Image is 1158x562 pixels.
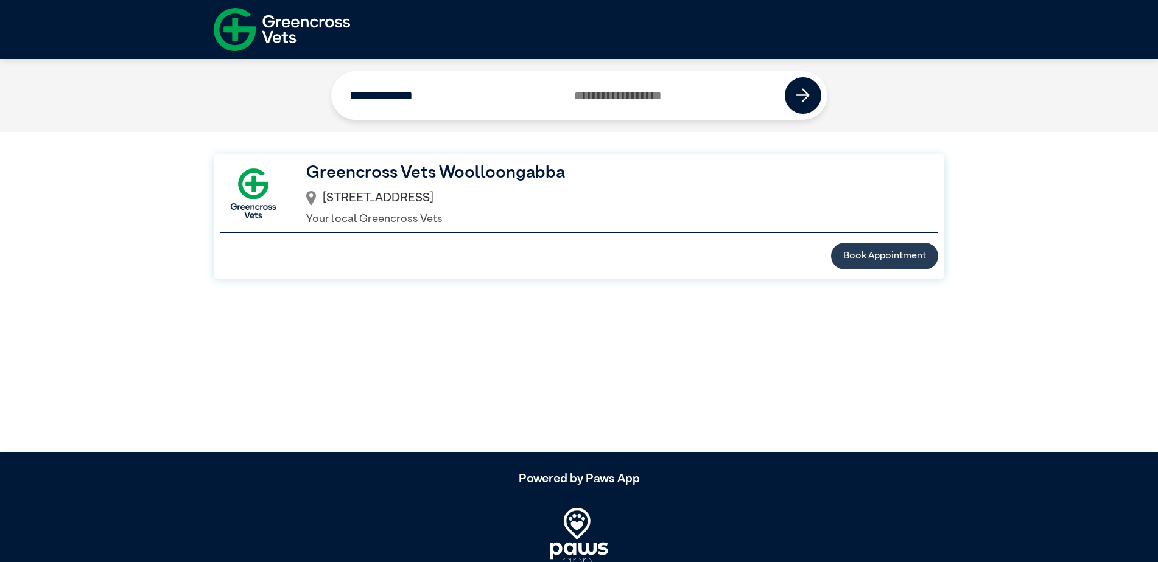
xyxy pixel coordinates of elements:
[306,186,919,212] div: [STREET_ADDRESS]
[214,471,944,486] h5: Powered by Paws App
[220,160,287,227] img: GX-Square.png
[831,243,938,269] button: Book Appointment
[306,211,919,227] p: Your local Greencross Vets
[561,71,785,120] input: Search by Postcode
[337,71,561,120] input: Search by Clinic Name
[214,3,350,56] img: f-logo
[796,88,810,103] img: icon-right
[306,160,919,186] h3: Greencross Vets Woolloongabba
